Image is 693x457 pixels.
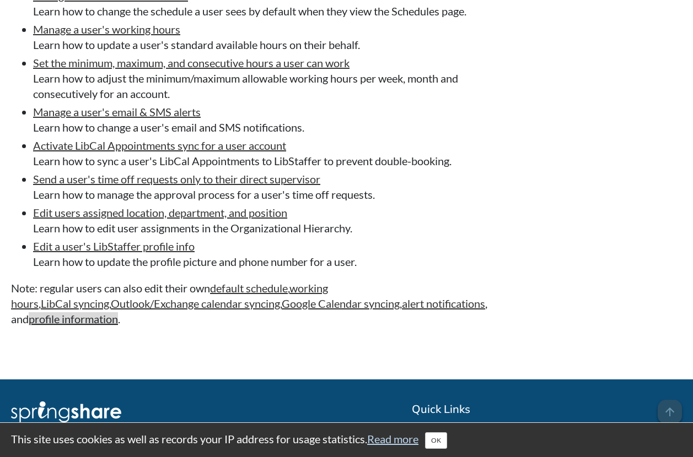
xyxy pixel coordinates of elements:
a: LibCal syncing [41,297,109,310]
a: Manage a user's email & SMS alerts [33,105,201,118]
a: Send a user's time off requests only to their direct supervisor [33,172,320,186]
li: Learn how to manage the approval process for a user's time off requests. [33,171,506,202]
a: Google Calendar syncing [282,297,400,310]
a: alert notifications [402,297,485,310]
li: Learn how to update a user's standard available hours on their behalf. [33,21,506,52]
li: Learn how to sync a user's LibCal Appointments to LibStaffer to prevent double-booking. [33,138,506,168]
li: Learn how to update the profile picture and phone number for a user. [33,238,506,269]
a: Read more [367,432,418,445]
button: Close [425,432,447,449]
a: profile information [29,312,118,325]
img: Springshare [11,401,121,422]
li: Learn how to adjust the minimum/maximum allowable working hours per week, month and consecutively... [33,55,506,101]
a: Set the minimum, maximum, and consecutive hours a user can work [33,56,350,69]
a: Edit a user's LibStaffer profile info [33,240,195,253]
a: Activate LibCal Appointments sync for a user account [33,139,286,152]
li: Learn how to edit user assignments in the Organizational Hierarchy. [33,205,506,236]
a: arrow_upward [658,401,682,414]
a: Edit users assigned location, department, and position [33,206,287,219]
a: Outlook/Exchange calendar syncing [111,297,280,310]
span: arrow_upward [658,400,682,424]
p: Note: regular users can also edit their own , , , , , , and . [11,280,506,327]
a: default schedule [210,281,288,295]
li: Learn how to change a user's email and SMS notifications. [33,104,506,135]
h2: Quick Links [412,401,682,417]
a: Manage a user's working hours [33,23,180,36]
